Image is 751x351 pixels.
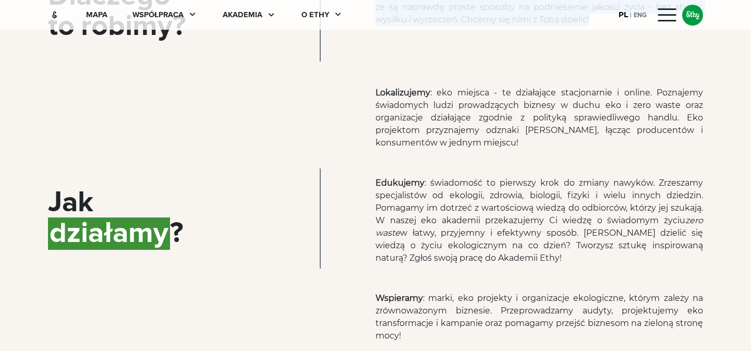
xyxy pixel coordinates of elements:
strong: Edukujemy [375,178,425,188]
span: Jak [48,188,93,217]
div: | [628,11,634,20]
div: współpraca [132,9,184,21]
span: : eko miejsca - te działające stacjonarnie i online. Poznajemy świadomych ludzi prowadzących bizn... [375,88,703,148]
strong: Lokalizujemy [375,88,430,98]
em: zero waste [375,215,703,238]
div: akademia [223,9,262,21]
div: ENG [634,9,647,20]
span: : świadomość to pierwszy krok do zmiany nawyków. Zrzeszamy specjalistów od ekologii, zdrowia, bio... [375,178,703,225]
span: działamy [48,217,170,250]
span: : marki, eko projekty i organizacje ekologiczne, którym zależy na zrównoważonym biznesie. Przepro... [375,293,703,341]
div: PL [619,9,628,20]
span: w łatwy, przyjemny i efektywny sposób. [PERSON_NAME] dzielić się wiedzą o życiu ekologicznym na c... [375,228,703,263]
img: ethy-logo [48,8,61,21]
div: O ethy [301,9,329,21]
strong: Wspieramy [375,293,423,303]
span: ? [170,219,184,248]
div: mapa [86,9,107,21]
